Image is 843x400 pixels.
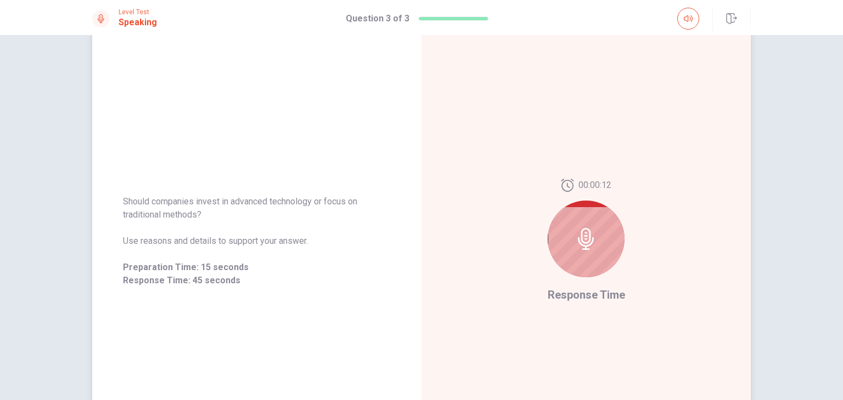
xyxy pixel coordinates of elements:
span: Should companies invest in advanced technology or focus on traditional methods? [123,195,391,221]
span: 00:00:12 [578,179,611,192]
span: Use reasons and details to support your answer. [123,235,391,248]
h1: Question 3 of 3 [346,12,409,25]
h1: Speaking [119,16,157,29]
span: Preparation Time: 15 seconds [123,261,391,274]
span: Level Test [119,8,157,16]
span: Response Time: 45 seconds [123,274,391,287]
span: Response Time [548,288,625,301]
